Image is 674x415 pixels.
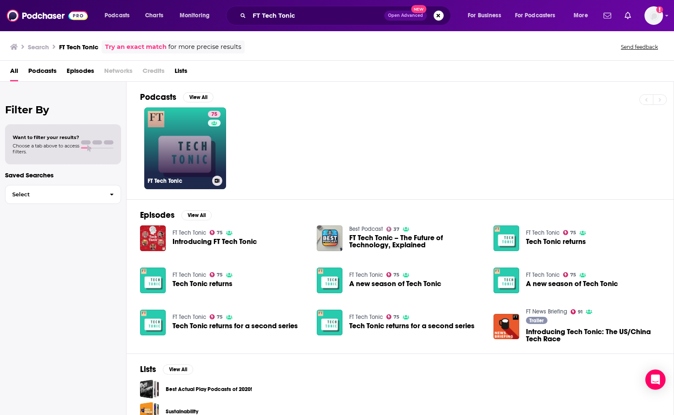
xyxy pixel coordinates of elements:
a: 37 [386,227,400,232]
span: Monitoring [180,10,210,21]
a: 75 [386,314,400,319]
p: Saved Searches [5,171,121,179]
a: FT Tech Tonic [349,313,383,321]
a: Try an exact match [105,42,167,52]
h3: FT Tech Tonic [59,43,98,51]
a: Episodes [67,64,94,81]
div: Open Intercom Messenger [645,369,666,390]
a: Tech Tonic returns for a second series [317,310,342,335]
h2: Episodes [140,210,175,220]
a: 75 [563,230,577,235]
span: for more precise results [168,42,241,52]
a: Introducing Tech Tonic: The US/China Tech Race [526,328,660,343]
a: ListsView All [140,364,193,375]
button: View All [183,92,213,102]
svg: Add a profile image [656,6,663,13]
a: FT Tech Tonic [526,271,560,278]
a: Tech Tonic returns [173,280,232,287]
span: Open Advanced [388,13,423,18]
button: open menu [510,9,568,22]
a: Tech Tonic returns [526,238,586,245]
img: Introducing Tech Tonic: The US/China Tech Race [493,314,519,340]
span: Networks [104,64,132,81]
a: EpisodesView All [140,210,212,220]
img: Podchaser - Follow, Share and Rate Podcasts [7,8,88,24]
button: open menu [462,9,512,22]
span: 75 [217,273,223,277]
a: FT Tech Tonic [173,271,206,278]
button: open menu [568,9,599,22]
a: A new season of Tech Tonic [349,280,441,287]
a: Show notifications dropdown [621,8,634,23]
span: Want to filter your results? [13,134,79,140]
span: 75 [394,315,399,319]
span: 75 [217,315,223,319]
span: 91 [578,310,582,314]
span: For Podcasters [515,10,555,21]
span: For Business [468,10,501,21]
span: 75 [217,231,223,235]
div: Search podcasts, credits, & more... [234,6,459,25]
span: Podcasts [28,64,57,81]
a: 75 [210,230,223,235]
a: Tech Tonic returns for a second series [173,322,298,329]
a: 75FT Tech Tonic [144,107,226,189]
h2: Filter By [5,104,121,116]
button: open menu [174,9,221,22]
button: Show profile menu [644,6,663,25]
a: FT Tech Tonic – The Future of Technology, Explained [349,234,483,249]
button: Open AdvancedNew [384,11,427,21]
img: Introducing FT Tech Tonic [140,225,166,251]
span: Podcasts [105,10,129,21]
span: 75 [211,110,217,119]
a: Tech Tonic returns [493,225,519,251]
img: FT Tech Tonic – The Future of Technology, Explained [317,225,342,251]
a: 75 [210,272,223,277]
a: All [10,64,18,81]
input: Search podcasts, credits, & more... [249,9,384,22]
span: Select [5,192,103,197]
a: Lists [175,64,187,81]
a: Best Actual Play Podcasts of 2020! [140,380,159,399]
a: 75 [210,314,223,319]
a: 75 [208,111,221,118]
h3: FT Tech Tonic [148,177,209,185]
a: Best Podcast [349,225,383,233]
a: A new season of Tech Tonic [526,280,618,287]
span: 75 [570,231,576,235]
span: New [411,5,426,13]
span: Trailer [529,318,544,323]
a: 75 [563,272,577,277]
a: 75 [386,272,400,277]
a: 91 [571,309,583,314]
a: FT News Briefing [526,308,567,315]
span: More [574,10,588,21]
a: Charts [140,9,168,22]
img: A new season of Tech Tonic [493,268,519,293]
button: Send feedback [618,43,661,51]
a: A new season of Tech Tonic [317,268,342,293]
a: Tech Tonic returns for a second series [140,310,166,335]
a: Tech Tonic returns for a second series [349,322,474,329]
a: Best Actual Play Podcasts of 2020! [166,385,252,394]
a: PodcastsView All [140,92,213,102]
a: FT Tech Tonic [173,229,206,236]
h2: Lists [140,364,156,375]
span: 75 [394,273,399,277]
a: Show notifications dropdown [600,8,615,23]
span: Logged in as meaghankoppel [644,6,663,25]
span: 75 [570,273,576,277]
